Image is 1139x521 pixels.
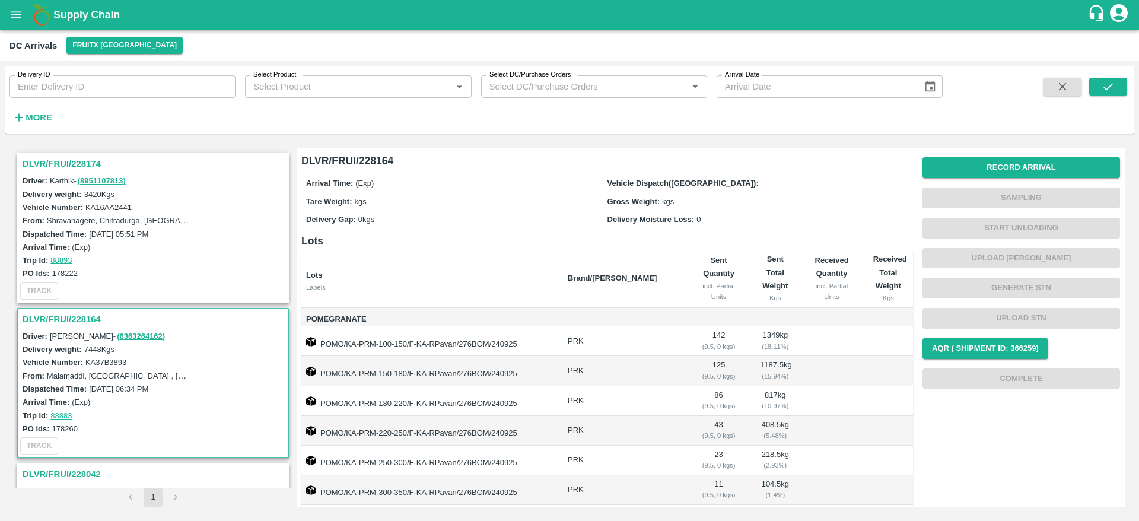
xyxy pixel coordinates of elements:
[306,313,558,326] span: Pomegranate
[253,70,296,80] label: Select Product
[687,386,750,416] td: 86
[301,446,558,475] td: POMO/KA-PRM-250-300/F-KA-RPavan/276BOM/240925
[1108,2,1130,27] div: account of current user
[47,371,342,380] label: Malamaddi, [GEOGRAPHIC_DATA] , [GEOGRAPHIC_DATA] , [GEOGRAPHIC_DATA]
[84,190,114,199] label: 3420 Kgs
[750,416,800,446] td: 408.5 kg
[696,215,701,224] span: 0
[703,256,734,278] b: Sent Quantity
[760,293,790,303] div: Kgs
[558,475,687,505] td: PRK
[760,490,790,500] div: ( 1.4 %)
[9,107,55,128] button: More
[53,7,1087,23] a: Supply Chain
[72,243,90,252] label: (Exp)
[760,341,790,352] div: ( 18.11 %)
[306,367,316,376] img: box
[306,179,353,188] label: Arrival Time:
[696,401,741,411] div: ( 9.5, 0 kgs)
[750,446,800,475] td: 218.5 kg
[50,176,127,185] span: Karthik -
[687,416,750,446] td: 43
[687,356,750,386] td: 125
[760,460,790,471] div: ( 2.93 %)
[78,176,126,185] a: (8951107813)
[301,153,913,169] h6: DLVR/FRUI/228164
[72,398,90,406] label: (Exp)
[922,157,1120,178] button: Record Arrival
[23,230,87,239] label: Dispatched Time:
[306,426,316,436] img: box
[117,332,165,341] a: (6363264162)
[760,430,790,441] div: ( 5.48 %)
[301,356,558,386] td: POMO/KA-PRM-150-180/F-KA-RPavan/276BOM/240925
[23,243,69,252] label: Arrival Time:
[696,460,741,471] div: ( 9.5, 0 kgs)
[696,430,741,441] div: ( 9.5, 0 kgs)
[119,488,187,507] nav: pagination navigation
[89,385,148,393] label: [DATE] 06:34 PM
[760,371,790,382] div: ( 15.94 %)
[23,190,82,199] label: Delivery weight:
[23,216,44,225] label: From:
[23,358,83,367] label: Vehicle Number:
[358,215,374,224] span: 0 kgs
[50,332,166,341] span: [PERSON_NAME] -
[750,356,800,386] td: 1187.5 kg
[873,255,907,290] b: Received Total Weight
[662,197,674,206] span: kgs
[23,256,48,265] label: Trip Id:
[89,230,148,239] label: [DATE] 05:51 PM
[919,75,941,98] button: Choose date
[301,416,558,446] td: POMO/KA-PRM-220-250/F-KA-RPavan/276BOM/240925
[687,446,750,475] td: 23
[52,269,78,278] label: 178222
[26,113,52,122] strong: More
[306,282,558,293] div: Labels
[809,281,854,303] div: incl. Partial Units
[66,37,183,54] button: Select DC
[688,79,703,94] button: Open
[9,38,57,53] div: DC Arrivals
[558,326,687,356] td: PRK
[355,197,367,206] span: kgs
[23,424,50,433] label: PO Ids:
[306,396,316,406] img: box
[301,386,558,416] td: POMO/KA-PRM-180-220/F-KA-RPavan/276BOM/240925
[23,345,82,354] label: Delivery weight:
[53,9,120,21] b: Supply Chain
[687,475,750,505] td: 11
[84,345,114,354] label: 7448 Kgs
[23,176,47,185] label: Driver:
[750,326,800,356] td: 1349 kg
[301,475,558,505] td: POMO/KA-PRM-300-350/F-KA-RPavan/276BOM/240925
[23,487,47,495] label: Driver:
[18,70,50,80] label: Delivery ID
[306,456,316,465] img: box
[558,446,687,475] td: PRK
[306,337,316,347] img: box
[9,75,236,98] input: Enter Delivery ID
[922,338,1048,359] button: AQR ( Shipment Id: 366259)
[750,475,800,505] td: 104.5 kg
[607,215,695,224] label: Delivery Moisture Loss:
[558,386,687,416] td: PRK
[873,293,903,303] div: Kgs
[23,156,287,171] h3: DLVR/FRUI/228174
[760,401,790,411] div: ( 10.97 %)
[23,466,287,482] h3: DLVR/FRUI/228042
[687,326,750,356] td: 142
[558,416,687,446] td: PRK
[301,233,913,249] h6: Lots
[23,385,87,393] label: Dispatched Time:
[558,356,687,386] td: PRK
[23,312,287,327] h3: DLVR/FRUI/228164
[47,215,309,225] label: Shravanagere, Chitradurga, [GEOGRAPHIC_DATA], [GEOGRAPHIC_DATA]
[306,197,352,206] label: Tare Weight:
[306,485,316,495] img: box
[451,79,467,94] button: Open
[23,371,44,380] label: From:
[85,203,132,212] label: KA16AA2441
[489,70,571,80] label: Select DC/Purchase Orders
[85,358,126,367] label: KA37B3893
